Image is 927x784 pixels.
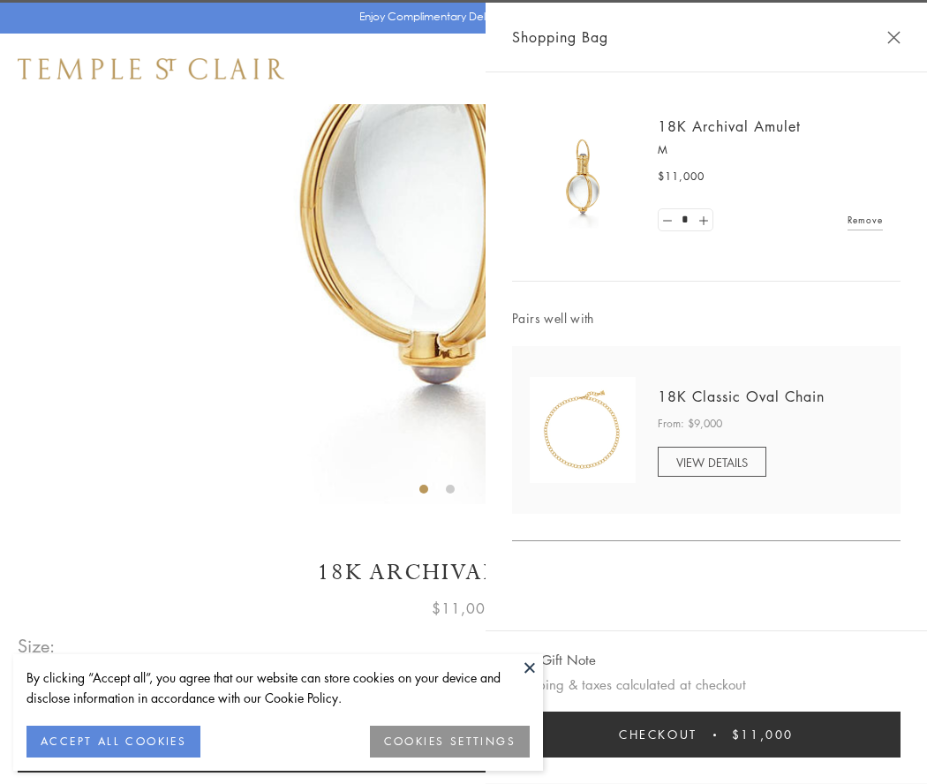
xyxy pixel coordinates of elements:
[530,124,636,230] img: 18K Archival Amulet
[370,726,530,758] button: COOKIES SETTINGS
[658,387,825,406] a: 18K Classic Oval Chain
[512,649,596,671] button: Add Gift Note
[18,631,57,660] span: Size:
[659,209,676,231] a: Set quantity to 0
[26,726,200,758] button: ACCEPT ALL COOKIES
[658,415,722,433] span: From: $9,000
[658,447,766,477] a: VIEW DETAILS
[512,674,901,696] p: Shipping & taxes calculated at checkout
[658,141,883,159] p: M
[530,377,636,483] img: N88865-OV18
[512,712,901,758] button: Checkout $11,000
[512,26,608,49] span: Shopping Bag
[887,31,901,44] button: Close Shopping Bag
[18,58,284,79] img: Temple St. Clair
[658,168,705,185] span: $11,000
[658,117,801,136] a: 18K Archival Amulet
[26,667,530,708] div: By clicking “Accept all”, you agree that our website can store cookies on your device and disclos...
[676,454,748,471] span: VIEW DETAILS
[512,308,901,328] span: Pairs well with
[732,725,794,744] span: $11,000
[18,557,909,588] h1: 18K Archival Amulet
[848,210,883,230] a: Remove
[619,725,697,744] span: Checkout
[359,8,560,26] p: Enjoy Complimentary Delivery & Returns
[694,209,712,231] a: Set quantity to 2
[432,597,495,620] span: $11,000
